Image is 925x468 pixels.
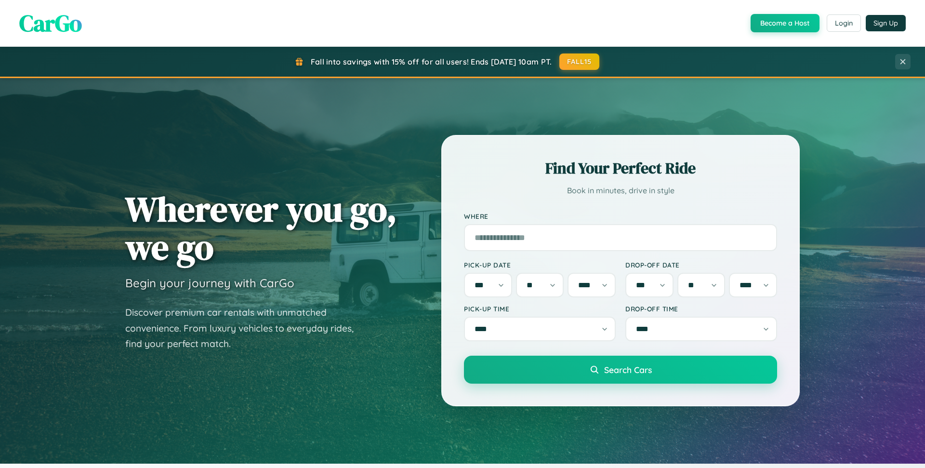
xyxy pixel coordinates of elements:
[311,57,552,67] span: Fall into savings with 15% off for all users! Ends [DATE] 10am PT.
[19,7,82,39] span: CarGo
[625,305,777,313] label: Drop-off Time
[125,190,397,266] h1: Wherever you go, we go
[559,53,600,70] button: FALL15
[464,184,777,198] p: Book in minutes, drive in style
[125,305,366,352] p: Discover premium car rentals with unmatched convenience. From luxury vehicles to everyday rides, ...
[751,14,819,32] button: Become a Host
[125,276,294,290] h3: Begin your journey with CarGo
[625,261,777,269] label: Drop-off Date
[604,364,652,375] span: Search Cars
[866,15,906,31] button: Sign Up
[464,158,777,179] h2: Find Your Perfect Ride
[464,305,616,313] label: Pick-up Time
[827,14,861,32] button: Login
[464,212,777,220] label: Where
[464,261,616,269] label: Pick-up Date
[464,356,777,384] button: Search Cars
